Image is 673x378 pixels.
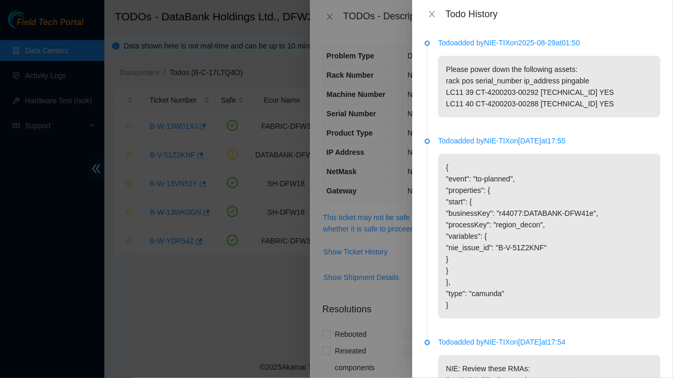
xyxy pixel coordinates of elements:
span: close [428,10,436,18]
button: Close [425,9,439,19]
div: Todo History [446,8,660,20]
p: Todo added by NIE-TIX on [DATE] at 17:54 [438,336,660,348]
p: Todo added by NIE-TIX on 2025-08-29 at 01:50 [438,37,660,48]
p: Todo added by NIE-TIX on [DATE] at 17:55 [438,135,660,147]
p: Please power down the following assets: rack pos serial_number ip_address pingable LC11 39 CT-420... [438,56,660,117]
p: { "event": "to-planned", "properties": { "start": { "businessKey": "r44077:DATABANK-DFW41e", "pro... [438,154,660,319]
